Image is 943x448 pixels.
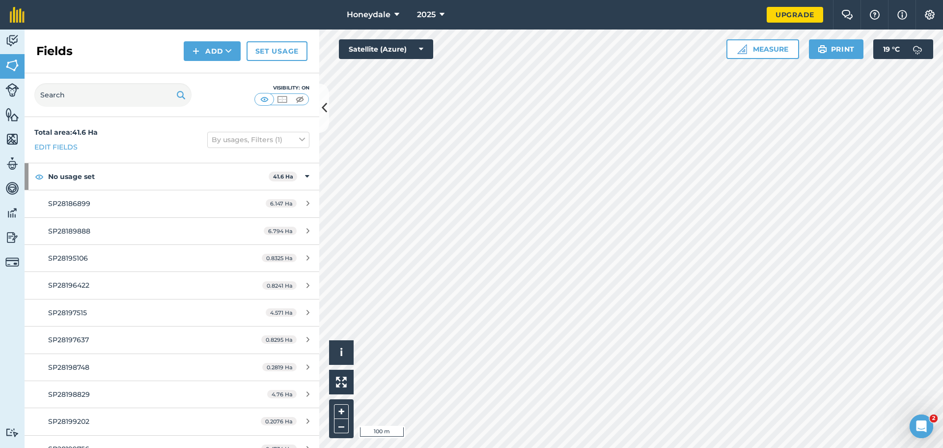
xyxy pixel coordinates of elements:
img: Two speech bubbles overlapping with the left bubble in the forefront [841,10,853,20]
span: 2 [930,415,938,422]
a: SP281964220.8241 Ha [25,272,319,299]
span: 19 ° C [883,39,900,59]
span: SP28197515 [48,308,87,317]
div: No usage set41.6 Ha [25,163,319,190]
img: Four arrows, one pointing top left, one top right, one bottom right and the last bottom left [336,377,347,388]
span: 2025 [417,9,436,21]
img: Ruler icon [737,44,747,54]
img: svg+xml;base64,PHN2ZyB4bWxucz0iaHR0cDovL3d3dy53My5vcmcvMjAwMC9zdmciIHdpZHRoPSI1NiIgaGVpZ2h0PSI2MC... [5,107,19,122]
strong: 41.6 Ha [273,173,293,180]
span: SP28196422 [48,281,89,290]
button: + [334,404,349,419]
h2: Fields [36,43,73,59]
span: 0.8325 Ha [262,254,297,262]
img: svg+xml;base64,PHN2ZyB4bWxucz0iaHR0cDovL3d3dy53My5vcmcvMjAwMC9zdmciIHdpZHRoPSIxOSIgaGVpZ2h0PSIyNC... [818,43,827,55]
div: Visibility: On [254,84,309,92]
span: 6.147 Ha [266,199,297,208]
img: svg+xml;base64,PHN2ZyB4bWxucz0iaHR0cDovL3d3dy53My5vcmcvMjAwMC9zdmciIHdpZHRoPSI1NiIgaGVpZ2h0PSI2MC... [5,132,19,147]
span: 6.794 Ha [264,227,297,235]
img: svg+xml;base64,PD94bWwgdmVyc2lvbj0iMS4wIiBlbmNvZGluZz0idXRmLTgiPz4KPCEtLSBHZW5lcmF0b3I6IEFkb2JlIE... [5,156,19,171]
img: svg+xml;base64,PHN2ZyB4bWxucz0iaHR0cDovL3d3dy53My5vcmcvMjAwMC9zdmciIHdpZHRoPSIxNyIgaGVpZ2h0PSIxNy... [897,9,907,21]
input: Search [34,83,192,107]
a: Edit fields [34,142,78,152]
button: Print [809,39,864,59]
a: SP281987480.2819 Ha [25,354,319,381]
span: Honeydale [347,9,390,21]
img: svg+xml;base64,PD94bWwgdmVyc2lvbj0iMS4wIiBlbmNvZGluZz0idXRmLTgiPz4KPCEtLSBHZW5lcmF0b3I6IEFkb2JlIE... [5,206,19,220]
button: – [334,419,349,433]
span: 0.2819 Ha [262,363,297,371]
img: fieldmargin Logo [10,7,25,23]
img: svg+xml;base64,PD94bWwgdmVyc2lvbj0iMS4wIiBlbmNvZGluZz0idXRmLTgiPz4KPCEtLSBHZW5lcmF0b3I6IEFkb2JlIE... [5,83,19,97]
img: svg+xml;base64,PD94bWwgdmVyc2lvbj0iMS4wIiBlbmNvZGluZz0idXRmLTgiPz4KPCEtLSBHZW5lcmF0b3I6IEFkb2JlIE... [5,181,19,196]
img: svg+xml;base64,PD94bWwgdmVyc2lvbj0iMS4wIiBlbmNvZGluZz0idXRmLTgiPz4KPCEtLSBHZW5lcmF0b3I6IEFkb2JlIE... [5,33,19,48]
a: SP281868996.147 Ha [25,190,319,217]
span: 0.8241 Ha [262,281,297,290]
button: 19 °C [873,39,933,59]
img: svg+xml;base64,PHN2ZyB4bWxucz0iaHR0cDovL3d3dy53My5vcmcvMjAwMC9zdmciIHdpZHRoPSI1NiIgaGVpZ2h0PSI2MC... [5,58,19,73]
a: SP281975154.571 Ha [25,299,319,326]
img: svg+xml;base64,PHN2ZyB4bWxucz0iaHR0cDovL3d3dy53My5vcmcvMjAwMC9zdmciIHdpZHRoPSI1MCIgaGVpZ2h0PSI0MC... [294,94,306,104]
strong: Total area : 41.6 Ha [34,128,98,137]
a: SP281951060.8325 Ha [25,245,319,271]
button: i [329,340,354,365]
button: Satellite (Azure) [339,39,433,59]
span: 4.76 Ha [267,390,297,398]
span: 0.8295 Ha [261,335,297,344]
button: By usages, Filters (1) [207,132,309,148]
span: SP28186899 [48,199,90,208]
span: SP28189888 [48,227,90,236]
img: svg+xml;base64,PD94bWwgdmVyc2lvbj0iMS4wIiBlbmNvZGluZz0idXRmLTgiPz4KPCEtLSBHZW5lcmF0b3I6IEFkb2JlIE... [5,428,19,437]
iframe: Intercom live chat [910,415,933,438]
span: i [340,346,343,358]
span: SP28198748 [48,363,89,372]
span: SP28199202 [48,417,89,426]
strong: No usage set [48,163,269,190]
img: A question mark icon [869,10,881,20]
span: 0.2076 Ha [261,417,297,425]
span: SP28197637 [48,335,89,344]
img: svg+xml;base64,PHN2ZyB4bWxucz0iaHR0cDovL3d3dy53My5vcmcvMjAwMC9zdmciIHdpZHRoPSIxOCIgaGVpZ2h0PSIyNC... [35,171,44,182]
span: SP28195106 [48,254,88,263]
span: SP28198829 [48,390,90,399]
button: Add [184,41,241,61]
button: Measure [726,39,799,59]
img: svg+xml;base64,PD94bWwgdmVyc2lvbj0iMS4wIiBlbmNvZGluZz0idXRmLTgiPz4KPCEtLSBHZW5lcmF0b3I6IEFkb2JlIE... [5,230,19,245]
img: svg+xml;base64,PD94bWwgdmVyc2lvbj0iMS4wIiBlbmNvZGluZz0idXRmLTgiPz4KPCEtLSBHZW5lcmF0b3I6IEFkb2JlIE... [5,255,19,269]
span: 4.571 Ha [266,308,297,317]
a: SP281992020.2076 Ha [25,408,319,435]
img: svg+xml;base64,PHN2ZyB4bWxucz0iaHR0cDovL3d3dy53My5vcmcvMjAwMC9zdmciIHdpZHRoPSIxOSIgaGVpZ2h0PSIyNC... [176,89,186,101]
img: svg+xml;base64,PHN2ZyB4bWxucz0iaHR0cDovL3d3dy53My5vcmcvMjAwMC9zdmciIHdpZHRoPSIxNCIgaGVpZ2h0PSIyNC... [193,45,199,57]
a: Set usage [247,41,307,61]
a: SP281988294.76 Ha [25,381,319,408]
img: A cog icon [924,10,936,20]
img: svg+xml;base64,PHN2ZyB4bWxucz0iaHR0cDovL3d3dy53My5vcmcvMjAwMC9zdmciIHdpZHRoPSI1MCIgaGVpZ2h0PSI0MC... [276,94,288,104]
a: SP281898886.794 Ha [25,218,319,244]
a: Upgrade [767,7,823,23]
img: svg+xml;base64,PD94bWwgdmVyc2lvbj0iMS4wIiBlbmNvZGluZz0idXRmLTgiPz4KPCEtLSBHZW5lcmF0b3I6IEFkb2JlIE... [908,39,927,59]
img: svg+xml;base64,PHN2ZyB4bWxucz0iaHR0cDovL3d3dy53My5vcmcvMjAwMC9zdmciIHdpZHRoPSI1MCIgaGVpZ2h0PSI0MC... [258,94,271,104]
a: SP281976370.8295 Ha [25,327,319,353]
